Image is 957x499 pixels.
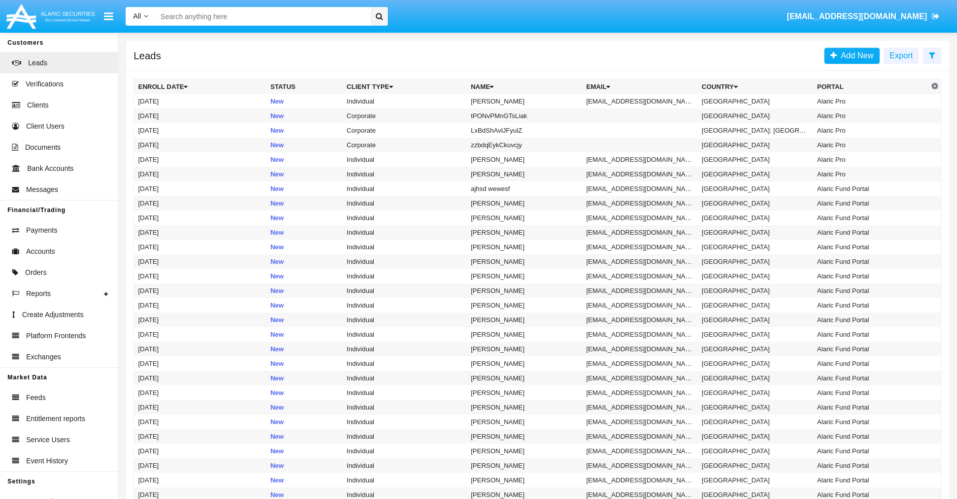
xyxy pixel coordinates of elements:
[26,79,63,89] span: Verifications
[266,254,343,269] td: New
[134,283,267,298] td: [DATE]
[343,254,467,269] td: Individual
[343,458,467,473] td: Individual
[813,79,929,94] th: Portal
[467,109,582,123] td: tPONvPMnGTsLiak
[582,400,698,415] td: [EMAIL_ADDRESS][DOMAIN_NAME]
[698,225,813,240] td: [GEOGRAPHIC_DATA]
[134,327,267,342] td: [DATE]
[134,79,267,94] th: Enroll Date
[813,138,929,152] td: Alaric Pro
[467,356,582,371] td: [PERSON_NAME]
[343,123,467,138] td: Corporate
[134,473,267,487] td: [DATE]
[813,342,929,356] td: Alaric Fund Portal
[343,444,467,458] td: Individual
[813,167,929,181] td: Alaric Pro
[266,211,343,225] td: New
[26,121,64,132] span: Client Users
[698,371,813,385] td: [GEOGRAPHIC_DATA]
[134,138,267,152] td: [DATE]
[28,58,47,68] span: Leads
[582,211,698,225] td: [EMAIL_ADDRESS][DOMAIN_NAME]
[156,7,367,26] input: Search
[813,211,929,225] td: Alaric Fund Portal
[25,267,47,278] span: Orders
[698,79,813,94] th: Country
[134,444,267,458] td: [DATE]
[266,429,343,444] td: New
[698,123,813,138] td: [GEOGRAPHIC_DATA]: [GEOGRAPHIC_DATA]
[266,313,343,327] td: New
[22,310,83,320] span: Create Adjustments
[698,473,813,487] td: [GEOGRAPHIC_DATA]
[26,352,61,362] span: Exchanges
[343,109,467,123] td: Corporate
[787,12,927,21] span: [EMAIL_ADDRESS][DOMAIN_NAME]
[27,163,74,174] span: Bank Accounts
[134,123,267,138] td: [DATE]
[813,444,929,458] td: Alaric Fund Portal
[134,269,267,283] td: [DATE]
[126,11,156,22] a: All
[134,342,267,356] td: [DATE]
[343,79,467,94] th: Client Type
[343,196,467,211] td: Individual
[343,327,467,342] td: Individual
[467,138,582,152] td: zzbdqEykCkuvcjy
[467,240,582,254] td: [PERSON_NAME]
[343,415,467,429] td: Individual
[134,429,267,444] td: [DATE]
[266,444,343,458] td: New
[582,429,698,444] td: [EMAIL_ADDRESS][DOMAIN_NAME]
[582,415,698,429] td: [EMAIL_ADDRESS][DOMAIN_NAME]
[582,356,698,371] td: [EMAIL_ADDRESS][DOMAIN_NAME]
[26,435,70,445] span: Service Users
[582,240,698,254] td: [EMAIL_ADDRESS][DOMAIN_NAME]
[582,79,698,94] th: Email
[266,167,343,181] td: New
[266,94,343,109] td: New
[582,298,698,313] td: [EMAIL_ADDRESS][DOMAIN_NAME]
[26,184,58,195] span: Messages
[582,371,698,385] td: [EMAIL_ADDRESS][DOMAIN_NAME]
[813,152,929,167] td: Alaric Pro
[134,196,267,211] td: [DATE]
[582,254,698,269] td: [EMAIL_ADDRESS][DOMAIN_NAME]
[467,211,582,225] td: [PERSON_NAME]
[582,94,698,109] td: [EMAIL_ADDRESS][DOMAIN_NAME]
[813,269,929,283] td: Alaric Fund Portal
[698,109,813,123] td: [GEOGRAPHIC_DATA]
[134,313,267,327] td: [DATE]
[467,94,582,109] td: [PERSON_NAME]
[26,331,86,341] span: Platform Frontends
[890,51,913,60] span: Export
[813,123,929,138] td: Alaric Pro
[824,48,880,64] a: Add New
[343,283,467,298] td: Individual
[698,385,813,400] td: [GEOGRAPHIC_DATA]
[266,123,343,138] td: New
[582,473,698,487] td: [EMAIL_ADDRESS][DOMAIN_NAME]
[266,109,343,123] td: New
[582,385,698,400] td: [EMAIL_ADDRESS][DOMAIN_NAME]
[343,269,467,283] td: Individual
[813,181,929,196] td: Alaric Fund Portal
[467,342,582,356] td: [PERSON_NAME]
[266,415,343,429] td: New
[266,240,343,254] td: New
[467,181,582,196] td: ajhsd wewesf
[467,298,582,313] td: [PERSON_NAME]
[26,456,68,466] span: Event History
[467,385,582,400] td: [PERSON_NAME]
[467,152,582,167] td: [PERSON_NAME]
[467,313,582,327] td: [PERSON_NAME]
[5,2,96,31] img: Logo image
[467,371,582,385] td: [PERSON_NAME]
[698,211,813,225] td: [GEOGRAPHIC_DATA]
[25,142,61,153] span: Documents
[467,225,582,240] td: [PERSON_NAME]
[343,167,467,181] td: Individual
[582,313,698,327] td: [EMAIL_ADDRESS][DOMAIN_NAME]
[813,254,929,269] td: Alaric Fund Portal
